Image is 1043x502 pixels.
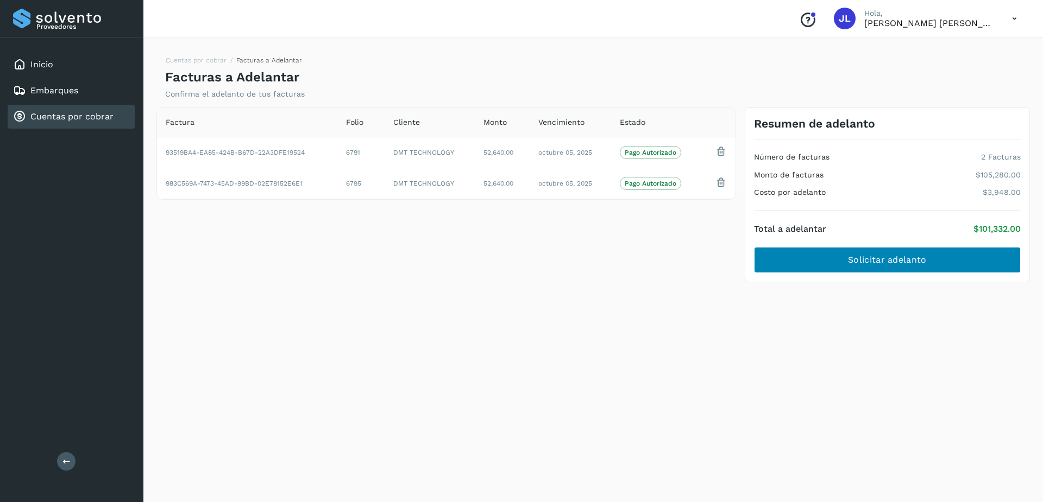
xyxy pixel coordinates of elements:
td: 983C569A-7473-45AD-99BD-02E78152E6E1 [157,168,337,199]
td: 93519BA4-EA85-424B-B67D-22A3DFE19524 [157,137,337,168]
span: Vencimiento [538,117,585,128]
a: Inicio [30,59,53,69]
span: Facturas a Adelantar [236,56,302,64]
span: 52,640.00 [483,180,513,187]
a: Cuentas por cobrar [166,56,227,64]
p: 2 Facturas [981,152,1021,162]
p: Confirma el adelanto de tus facturas [165,90,305,99]
p: Pago Autorizado [625,180,676,187]
span: Monto [483,117,507,128]
h4: Total a adelantar [754,224,826,234]
span: octubre 05, 2025 [538,149,592,156]
a: Embarques [30,85,78,96]
p: José Luis Salinas Maldonado [864,18,995,28]
p: Pago Autorizado [625,149,676,156]
h4: Costo por adelanto [754,188,826,197]
a: Cuentas por cobrar [30,111,114,122]
h4: Facturas a Adelantar [165,69,299,85]
div: Embarques [8,79,135,103]
td: DMT TECHNOLOGY [385,137,475,168]
td: 6795 [337,168,385,199]
span: Factura [166,117,194,128]
button: Solicitar adelanto [754,247,1021,273]
span: 52,640.00 [483,149,513,156]
p: Hola, [864,9,995,18]
p: $105,280.00 [976,170,1021,180]
div: Inicio [8,53,135,77]
span: Solicitar adelanto [848,254,926,266]
td: 6791 [337,137,385,168]
span: Estado [620,117,645,128]
nav: breadcrumb [165,55,302,69]
h4: Número de facturas [754,152,830,162]
p: $3,948.00 [983,188,1021,197]
div: Cuentas por cobrar [8,105,135,129]
p: $101,332.00 [973,224,1021,234]
p: Proveedores [36,23,130,30]
td: DMT TECHNOLOGY [385,168,475,199]
h4: Monto de facturas [754,170,824,180]
span: Cliente [393,117,420,128]
span: octubre 05, 2025 [538,180,592,187]
h3: Resumen de adelanto [754,117,875,130]
span: Folio [346,117,363,128]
